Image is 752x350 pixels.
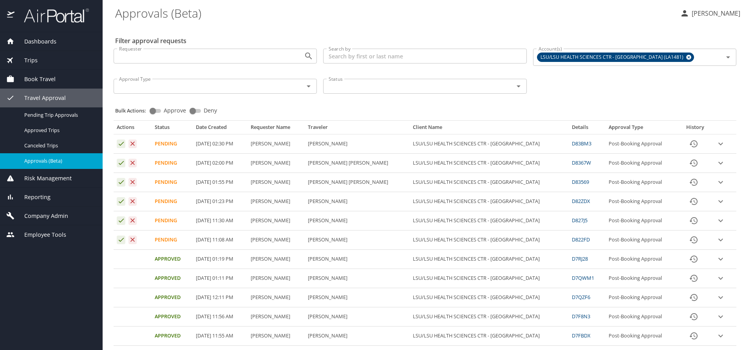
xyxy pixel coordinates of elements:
td: Post-Booking Approval [606,307,679,326]
button: expand row [715,272,727,284]
button: expand row [715,292,727,303]
td: Pending [152,192,193,211]
button: expand row [715,330,727,342]
td: [PERSON_NAME] [305,230,409,250]
td: [PERSON_NAME] [305,307,409,326]
td: Post-Booking Approval [606,211,679,230]
button: Deny request [128,159,137,167]
button: expand row [715,234,727,246]
td: LSU/LSU HEALTH SCIENCES CTR - [GEOGRAPHIC_DATA] [410,192,569,211]
td: [DATE] 11:56 AM [193,307,248,326]
button: History [684,288,703,307]
td: [PERSON_NAME] [305,288,409,307]
td: LSU/LSU HEALTH SCIENCES CTR - [GEOGRAPHIC_DATA] [410,230,569,250]
p: Bulk Actions: [115,107,152,114]
button: Deny request [128,197,137,206]
td: Post-Booking Approval [606,134,679,154]
td: Post-Booking Approval [606,326,679,346]
input: Search by first or last name [323,49,526,63]
button: Open [513,81,524,92]
img: icon-airportal.png [7,8,15,23]
button: Deny request [128,216,137,225]
td: [PERSON_NAME] [248,269,305,288]
td: [PERSON_NAME] [248,230,305,250]
button: Approve request [117,236,125,244]
td: [PERSON_NAME] [248,173,305,192]
td: Approved [152,269,193,288]
td: [PERSON_NAME] [305,192,409,211]
th: Status [152,124,193,134]
th: Date Created [193,124,248,134]
td: [DATE] 01:11 PM [193,269,248,288]
button: expand row [715,253,727,265]
td: [PERSON_NAME] [248,154,305,173]
button: History [684,192,703,211]
td: LSU/LSU HEALTH SCIENCES CTR - [GEOGRAPHIC_DATA] [410,288,569,307]
td: [DATE] 02:30 PM [193,134,248,154]
td: Pending [152,230,193,250]
td: Pending [152,134,193,154]
td: [PERSON_NAME] [248,288,305,307]
a: D822FD [572,236,590,243]
button: History [684,173,703,192]
button: Deny request [128,140,137,148]
td: [DATE] 12:11 PM [193,288,248,307]
td: Post-Booking Approval [606,250,679,269]
td: Post-Booking Approval [606,230,679,250]
a: D83BM3 [572,140,591,147]
td: [PERSON_NAME] [248,250,305,269]
button: History [684,134,703,153]
td: [PERSON_NAME] [305,250,409,269]
span: Trips [14,56,38,65]
span: Pending Trip Approvals [24,111,93,119]
td: [DATE] 02:00 PM [193,154,248,173]
a: D8367W [572,159,591,166]
td: [PERSON_NAME] [PERSON_NAME] [305,154,409,173]
a: D7FBDX [572,332,590,339]
td: [DATE] 01:55 PM [193,173,248,192]
td: Post-Booking Approval [606,192,679,211]
td: LSU/LSU HEALTH SCIENCES CTR - [GEOGRAPHIC_DATA] [410,211,569,230]
button: History [684,326,703,345]
button: Approve request [117,216,125,225]
a: D82ZDX [572,198,590,205]
button: History [684,154,703,172]
th: Approval Type [606,124,679,134]
td: LSU/LSU HEALTH SCIENCES CTR - [GEOGRAPHIC_DATA] [410,269,569,288]
span: Dashboards [14,37,56,46]
button: Approve request [117,178,125,187]
h2: Filter approval requests [115,34,186,47]
td: Approved [152,326,193,346]
button: Approve request [117,197,125,206]
img: airportal-logo.png [15,8,89,23]
button: History [684,250,703,268]
td: Post-Booking Approval [606,173,679,192]
span: Deny [204,108,217,113]
button: History [684,269,703,288]
td: Approved [152,307,193,326]
button: expand row [715,196,727,207]
span: Canceled Trips [24,142,93,149]
td: LSU/LSU HEALTH SCIENCES CTR - [GEOGRAPHIC_DATA] [410,173,569,192]
td: [PERSON_NAME] [305,211,409,230]
button: expand row [715,215,727,227]
td: Post-Booking Approval [606,288,679,307]
button: expand row [715,138,727,150]
button: Deny request [128,236,137,244]
td: Pending [152,154,193,173]
span: Company Admin [14,212,68,220]
button: Approve request [117,159,125,167]
span: Reporting [14,193,51,201]
span: LSU/LSU HEALTH SCIENCES CTR - [GEOGRAPHIC_DATA] (LA1481) [537,53,688,62]
td: [PERSON_NAME] [305,269,409,288]
td: [PERSON_NAME] [248,134,305,154]
button: Open [303,81,314,92]
td: LSU/LSU HEALTH SCIENCES CTR - [GEOGRAPHIC_DATA] [410,307,569,326]
a: D827J5 [572,217,587,224]
button: Deny request [128,178,137,187]
td: Approved [152,288,193,307]
td: [DATE] 11:30 AM [193,211,248,230]
span: Approvals (Beta) [24,157,93,165]
button: expand row [715,311,727,323]
th: Traveler [305,124,409,134]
